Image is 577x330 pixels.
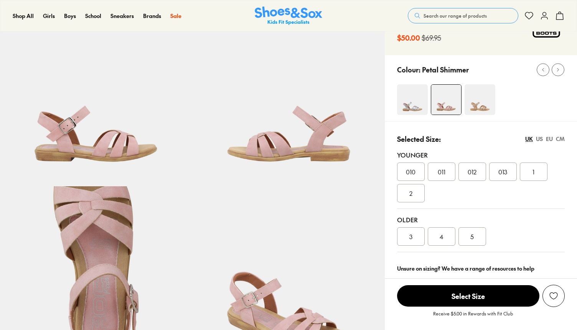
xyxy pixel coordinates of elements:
[542,285,565,307] button: Add to Wishlist
[422,64,469,75] p: Petal Shimmer
[43,12,55,20] a: Girls
[498,167,507,176] span: 013
[64,12,76,20] a: Boys
[409,232,412,241] span: 3
[255,7,322,25] img: SNS_Logo_Responsive.svg
[546,135,553,143] div: EU
[397,33,420,43] b: $50.00
[397,84,428,115] img: 4-507284_1
[406,167,415,176] span: 010
[468,167,476,176] span: 012
[470,232,474,241] span: 5
[431,85,461,115] img: 4-507289_1
[424,12,487,19] span: Search our range of products
[409,189,412,198] span: 2
[170,12,181,20] a: Sale
[397,150,565,159] div: Younger
[438,167,445,176] span: 011
[525,135,533,143] div: UK
[440,232,443,241] span: 4
[143,12,161,20] a: Brands
[397,215,565,224] div: Older
[397,64,420,75] p: Colour:
[433,310,513,324] p: Receive $5.00 in Rewards with Fit Club
[397,264,565,273] div: Unsure on sizing? We have a range of resources to help
[532,167,534,176] span: 1
[110,12,134,20] a: Sneakers
[556,135,565,143] div: CM
[536,135,543,143] div: US
[255,7,322,25] a: Shoes & Sox
[422,33,441,43] s: $69.95
[397,134,441,144] p: Selected Size:
[397,285,539,307] button: Select Size
[13,12,34,20] a: Shop All
[408,8,518,23] button: Search our range of products
[465,84,495,115] img: 4-108945_1
[85,12,101,20] a: School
